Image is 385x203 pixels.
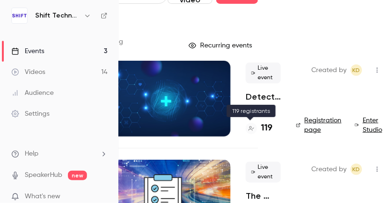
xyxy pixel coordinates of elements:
[246,190,281,202] a: The Need for Speed: A Recovery Checklist
[184,38,258,53] button: Recurring events
[68,171,87,180] span: new
[11,46,44,56] div: Events
[312,65,347,76] span: Created by
[12,8,27,23] img: Shift Technology
[25,192,60,202] span: What's new
[11,109,49,119] div: Settings
[11,88,54,98] div: Audience
[11,149,107,159] li: help-dropdown-opener
[11,67,45,77] div: Videos
[246,162,281,183] span: Live event
[35,11,80,20] h6: Shift Technology
[312,164,347,175] span: Created by
[246,122,272,135] a: 119
[261,122,272,135] h4: 119
[246,63,281,83] span: Live event
[96,193,107,201] iframe: Noticeable Trigger
[25,170,62,180] a: SpeakerHub
[351,164,362,175] span: Kristen DeLuca
[351,65,362,76] span: Kristen DeLuca
[353,164,360,175] span: KD
[296,116,344,135] a: Registration page
[246,91,281,102] a: Detect, Decode, Decide: PI + AI in Action
[353,65,360,76] span: KD
[355,116,385,135] a: Enter Studio
[25,149,38,159] span: Help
